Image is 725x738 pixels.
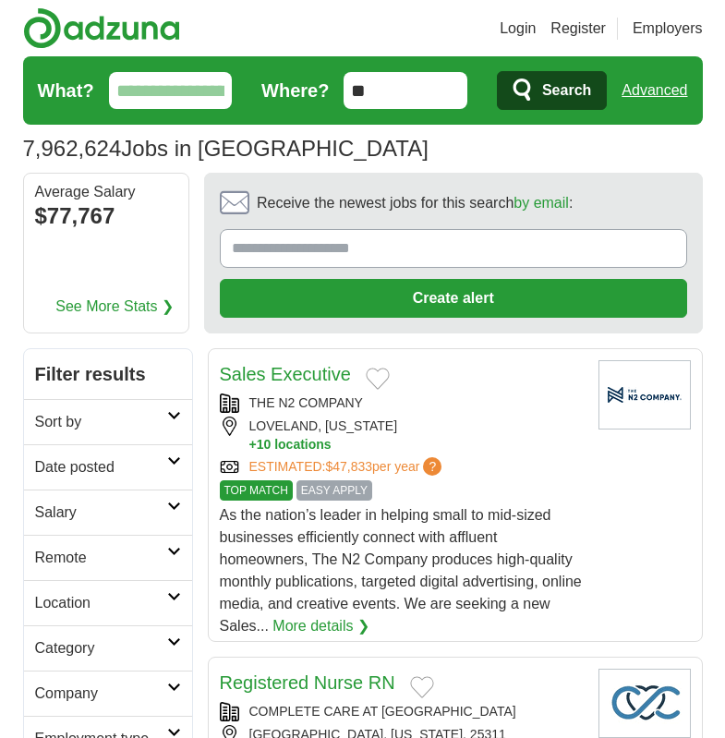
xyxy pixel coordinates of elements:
div: Average Salary [35,185,177,200]
a: Company [24,671,192,716]
a: See More Stats ❯ [55,296,174,318]
a: Category [24,625,192,671]
a: More details ❯ [272,615,369,637]
span: TOP MATCH [220,480,293,501]
label: What? [38,77,94,104]
h2: Date posted [35,456,167,478]
h2: Salary [35,502,167,524]
span: Receive the newest jobs for this search : [257,192,573,214]
span: + [249,436,257,454]
h2: Company [35,683,167,705]
img: Adzuna logo [23,7,180,49]
a: Register [550,18,606,40]
div: COMPLETE CARE AT [GEOGRAPHIC_DATA] [220,702,584,721]
span: ? [423,457,441,476]
h2: Location [35,592,167,614]
div: THE N2 COMPANY [220,393,584,413]
a: by email [514,195,569,211]
img: Company logo [598,669,691,738]
div: LOVELAND, [US_STATE] [220,417,584,454]
a: Sort by [24,399,192,444]
a: Advanced [622,72,687,109]
button: Add to favorite jobs [410,676,434,698]
span: As the nation’s leader in helping small to mid-sized businesses efficiently connect with affluent... [220,507,582,634]
a: Date posted [24,444,192,490]
span: Search [542,72,591,109]
span: EASY APPLY [296,480,372,501]
h1: Jobs in [GEOGRAPHIC_DATA] [23,136,429,161]
button: Create alert [220,279,687,318]
h2: Sort by [35,411,167,433]
a: ESTIMATED:$47,833per year? [249,457,446,477]
span: $47,833 [325,459,372,474]
div: $77,767 [35,200,177,233]
button: Add to favorite jobs [366,368,390,390]
img: Company logo [598,360,691,429]
label: Where? [261,77,329,104]
a: Salary [24,490,192,535]
h2: Remote [35,547,167,569]
h2: Category [35,637,167,659]
a: Registered Nurse RN [220,672,395,693]
h2: Filter results [24,349,192,399]
a: Location [24,580,192,625]
button: Search [497,71,607,110]
a: Employers [633,18,703,40]
span: 7,962,624 [23,132,122,165]
a: Login [500,18,536,40]
button: +10 locations [249,436,584,454]
a: Remote [24,535,192,580]
a: Sales Executive [220,364,351,384]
